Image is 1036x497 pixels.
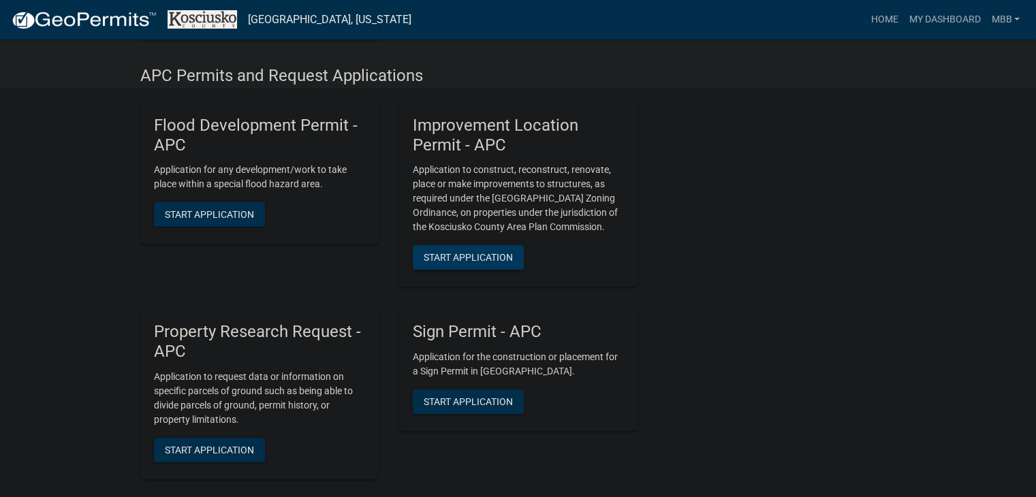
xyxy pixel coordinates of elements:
[154,163,365,191] p: Application for any development/work to take place within a special flood hazard area.
[413,163,624,234] p: Application to construct, reconstruct, renovate, place or make improvements to structures, as req...
[424,252,513,263] span: Start Application
[154,202,265,227] button: Start Application
[986,7,1025,33] a: mbb
[865,7,903,33] a: Home
[165,209,254,220] span: Start Application
[413,350,624,379] p: Application for the construction or placement for a Sign Permit in [GEOGRAPHIC_DATA].
[168,10,237,29] img: Kosciusko County, Indiana
[903,7,986,33] a: My Dashboard
[413,116,624,155] h5: Improvement Location Permit - APC
[140,66,638,86] h4: APC Permits and Request Applications
[154,370,365,427] p: Application to request data or information on specific parcels of ground such as being able to di...
[413,245,524,270] button: Start Application
[154,438,265,462] button: Start Application
[165,445,254,455] span: Start Application
[424,396,513,407] span: Start Application
[248,8,411,31] a: [GEOGRAPHIC_DATA], [US_STATE]
[413,389,524,414] button: Start Application
[413,322,624,342] h5: Sign Permit - APC
[154,116,365,155] h5: Flood Development Permit - APC
[154,322,365,362] h5: Property Research Request - APC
